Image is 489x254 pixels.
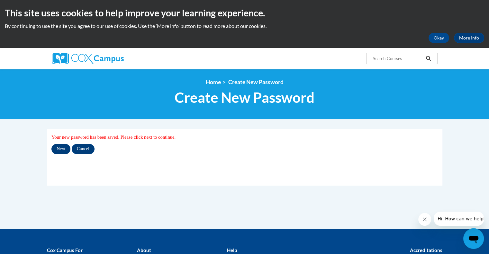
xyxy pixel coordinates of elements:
iframe: Button to launch messaging window [463,228,484,249]
input: Cancel [72,144,95,154]
b: Help [227,247,237,253]
input: Search Courses [372,55,423,62]
span: Create New Password [228,79,284,85]
h2: This site uses cookies to help improve your learning experience. [5,6,484,19]
span: Hi. How can we help? [4,4,52,10]
a: Home [206,79,221,85]
iframe: Close message [418,213,431,226]
a: More Info [454,33,484,43]
button: Search [423,55,433,62]
input: Next [51,144,70,154]
b: About [137,247,151,253]
a: Cox Campus [52,53,174,64]
iframe: Message from company [434,212,484,226]
p: By continuing to use the site you agree to our use of cookies. Use the ‘More info’ button to read... [5,22,484,30]
span: Create New Password [175,89,314,106]
button: Okay [429,33,449,43]
b: Accreditations [410,247,442,253]
img: Cox Campus [52,53,124,64]
span: Your new password has been saved. Please click next to continue. [51,135,176,140]
b: Cox Campus For [47,247,83,253]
